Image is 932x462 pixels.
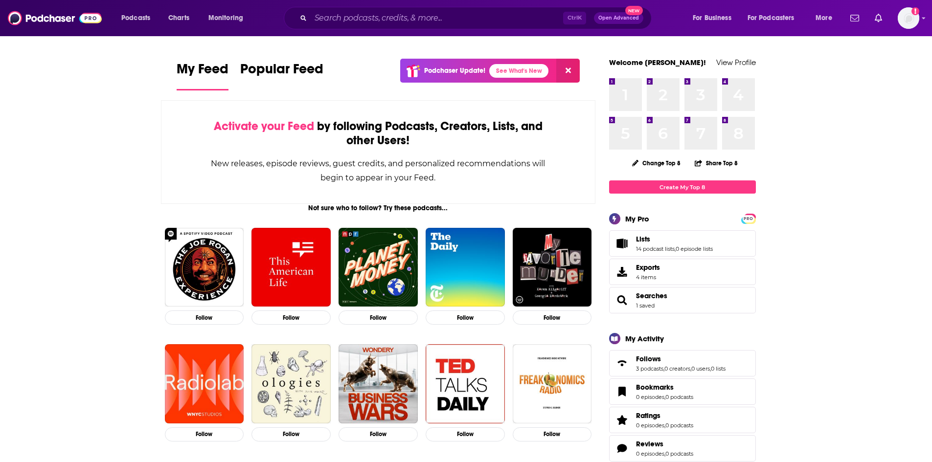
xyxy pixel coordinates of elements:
[743,215,754,222] span: PRO
[613,293,632,307] a: Searches
[251,427,331,441] button: Follow
[114,10,163,26] button: open menu
[664,394,665,400] span: ,
[251,344,331,423] img: Ologies with Alie Ward
[636,235,650,243] span: Lists
[8,9,102,27] img: Podchaser - Follow, Share and Rate Podcasts
[613,356,632,370] a: Follows
[426,228,505,307] a: The Daily
[339,310,418,325] button: Follow
[664,422,665,429] span: ,
[626,157,687,169] button: Change Top 8
[743,215,754,222] a: PRO
[208,11,243,25] span: Monitoring
[609,378,756,405] span: Bookmarks
[240,61,323,90] a: Popular Feed
[664,365,690,372] a: 0 creators
[690,365,691,372] span: ,
[676,245,713,252] a: 0 episode lists
[686,10,744,26] button: open menu
[636,302,655,309] a: 1 saved
[809,10,844,26] button: open menu
[251,228,331,307] img: This American Life
[165,344,244,423] img: Radiolab
[609,350,756,376] span: Follows
[214,119,314,133] span: Activate your Feed
[609,58,706,67] a: Welcome [PERSON_NAME]!
[625,334,664,343] div: My Activity
[898,7,919,29] img: User Profile
[625,6,643,15] span: New
[636,383,674,392] span: Bookmarks
[177,61,228,90] a: My Feed
[609,259,756,285] a: Exports
[636,440,663,448] span: Reviews
[664,450,665,457] span: ,
[210,156,546,185] div: New releases, episode reviews, guest credits, and personalized recommendations will begin to appe...
[426,310,505,325] button: Follow
[609,230,756,257] span: Lists
[741,10,809,26] button: open menu
[691,365,710,372] a: 0 users
[846,10,863,26] a: Show notifications dropdown
[165,228,244,307] img: The Joe Rogan Experience
[563,12,586,24] span: Ctrl K
[665,422,693,429] a: 0 podcasts
[513,427,592,441] button: Follow
[609,180,756,194] a: Create My Top 8
[711,365,726,372] a: 0 lists
[636,354,726,363] a: Follows
[311,10,563,26] input: Search podcasts, credits, & more...
[636,411,660,420] span: Ratings
[898,7,919,29] button: Show profile menu
[613,237,632,250] a: Lists
[339,228,418,307] img: Planet Money
[694,154,738,173] button: Share Top 8
[636,450,664,457] a: 0 episodes
[165,310,244,325] button: Follow
[513,344,592,423] img: Freakonomics Radio
[339,427,418,441] button: Follow
[168,11,189,25] span: Charts
[489,64,548,78] a: See What's New
[251,310,331,325] button: Follow
[240,61,323,83] span: Popular Feed
[210,119,546,148] div: by following Podcasts, Creators, Lists, and other Users!
[663,365,664,372] span: ,
[636,235,713,243] a: Lists
[636,354,661,363] span: Follows
[426,344,505,423] img: TED Talks Daily
[636,394,664,400] a: 0 episodes
[426,427,505,441] button: Follow
[693,11,731,25] span: For Business
[293,7,661,29] div: Search podcasts, credits, & more...
[513,228,592,307] img: My Favorite Murder with Karen Kilgariff and Georgia Hardstark
[177,61,228,83] span: My Feed
[598,16,639,21] span: Open Advanced
[636,422,664,429] a: 0 episodes
[121,11,150,25] span: Podcasts
[613,441,632,455] a: Reviews
[613,265,632,279] span: Exports
[636,263,660,272] span: Exports
[710,365,711,372] span: ,
[898,7,919,29] span: Logged in as LBPublicity2
[675,245,676,252] span: ,
[424,66,485,75] p: Podchaser Update!
[202,10,256,26] button: open menu
[636,245,675,252] a: 14 podcast lists
[636,440,693,448] a: Reviews
[161,204,596,212] div: Not sure who to follow? Try these podcasts...
[594,12,643,24] button: Open AdvancedNew
[339,344,418,423] a: Business Wars
[609,435,756,462] span: Reviews
[716,58,756,67] a: View Profile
